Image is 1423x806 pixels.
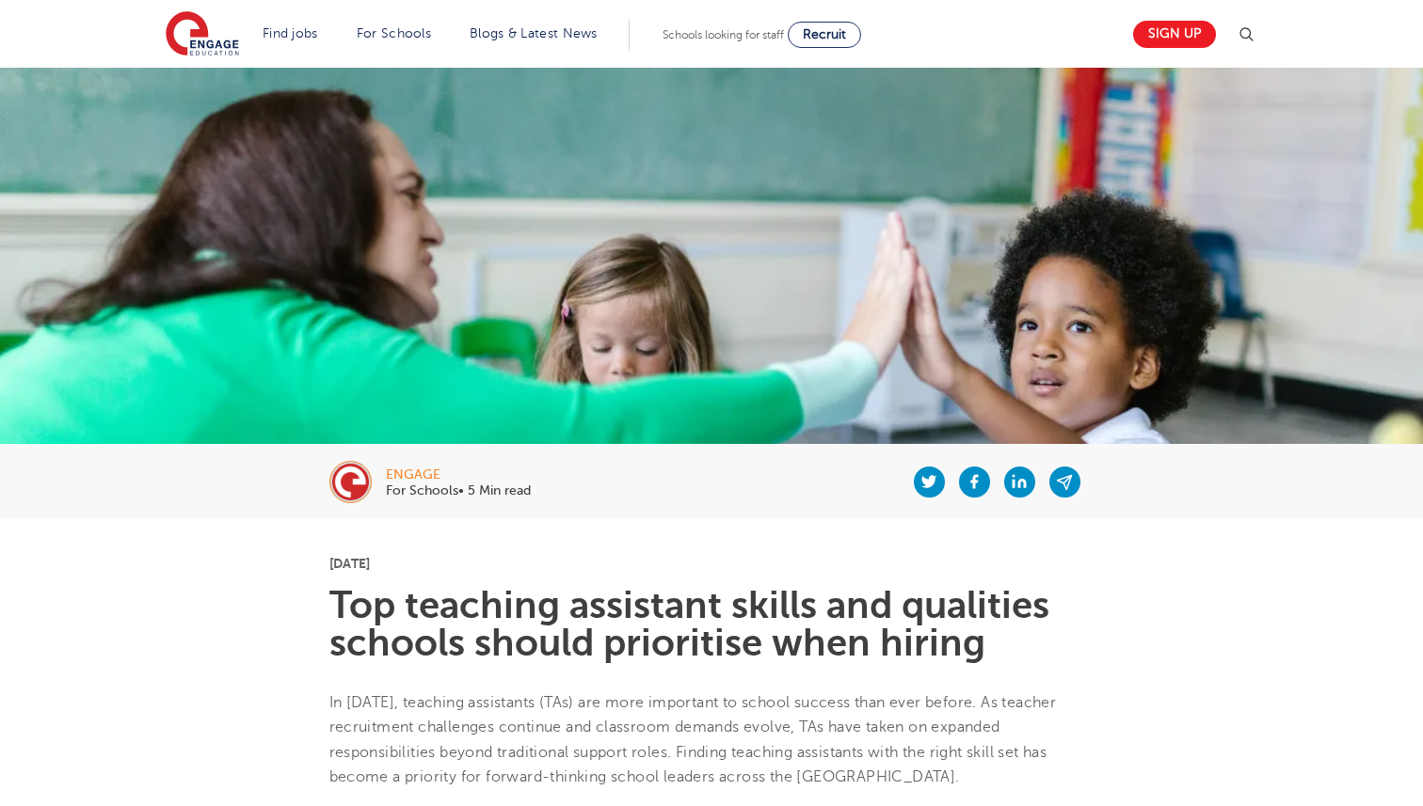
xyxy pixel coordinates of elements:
p: For Schools• 5 Min read [386,484,531,498]
a: Blogs & Latest News [470,26,598,40]
div: engage [386,468,531,482]
span: Schools looking for staff [663,28,784,41]
a: Find jobs [263,26,318,40]
span: Recruit [803,27,846,41]
h1: Top teaching assistant skills and qualities schools should prioritise when hiring [329,587,1095,662]
p: [DATE] [329,557,1095,570]
span: In [DATE], teaching assistants (TAs) are more important to school success than ever before. As te... [329,694,1057,785]
a: For Schools [357,26,431,40]
a: Sign up [1133,21,1216,48]
a: Recruit [788,22,861,48]
img: Engage Education [166,11,239,58]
